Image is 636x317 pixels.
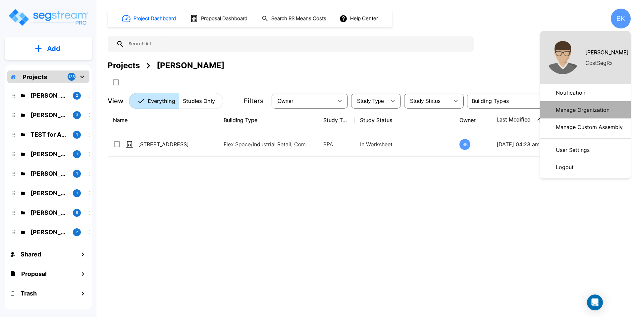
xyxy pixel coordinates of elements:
[546,41,579,74] img: Brian Kiczula
[585,48,629,56] h1: [PERSON_NAME]
[553,103,612,116] p: Manage Organization
[553,160,576,174] p: Logout
[553,143,592,157] p: User Settings
[585,59,612,67] p: CostSegRx
[587,294,603,310] div: Open Intercom Messenger
[553,120,625,134] p: Manage Custom Assembly
[553,86,588,99] p: Notification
